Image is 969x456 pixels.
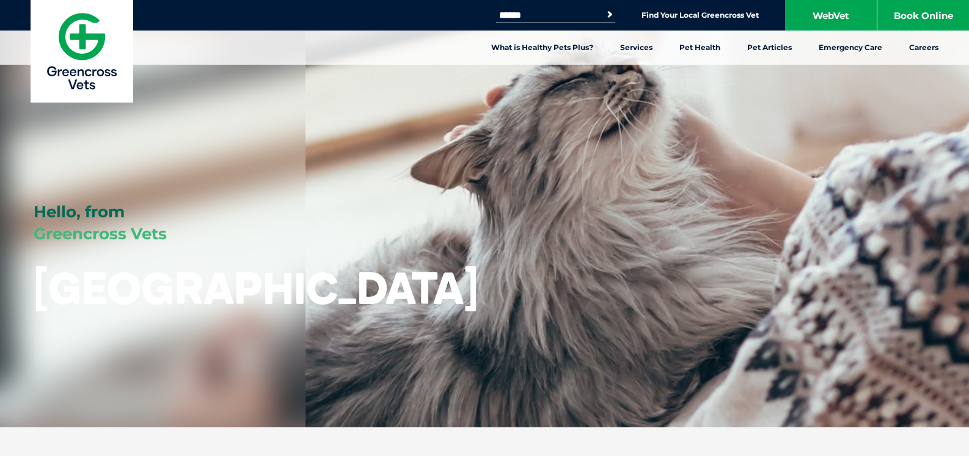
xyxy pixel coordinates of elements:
[478,31,607,65] a: What is Healthy Pets Plus?
[734,31,805,65] a: Pet Articles
[34,202,125,222] span: Hello, from
[642,10,759,20] a: Find Your Local Greencross Vet
[805,31,896,65] a: Emergency Care
[34,224,167,244] span: Greencross Vets
[607,31,666,65] a: Services
[896,31,952,65] a: Careers
[34,264,478,312] h1: [GEOGRAPHIC_DATA]
[604,9,616,21] button: Search
[666,31,734,65] a: Pet Health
